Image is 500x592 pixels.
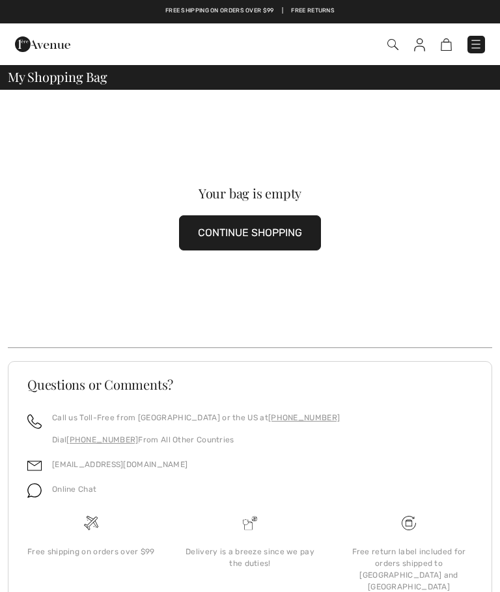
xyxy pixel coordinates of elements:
a: [PHONE_NUMBER] [66,435,138,444]
img: chat [27,483,42,498]
button: CONTINUE SHOPPING [179,215,321,250]
a: Free shipping on orders over $99 [165,7,274,16]
a: Free Returns [291,7,335,16]
a: [EMAIL_ADDRESS][DOMAIN_NAME] [52,460,187,469]
div: Your bag is empty [32,187,468,200]
div: Delivery is a breeze since we pay the duties! [181,546,319,569]
h3: Questions or Comments? [27,378,473,391]
a: 1ère Avenue [15,38,70,49]
img: My Info [414,38,425,51]
img: Free shipping on orders over $99 [402,516,416,530]
img: Free shipping on orders over $99 [84,516,98,530]
p: Dial From All Other Countries [52,434,340,446]
a: [PHONE_NUMBER] [268,413,340,422]
span: Online Chat [52,485,96,494]
img: email [27,459,42,473]
p: Call us Toll-Free from [GEOGRAPHIC_DATA] or the US at [52,412,340,424]
img: Search [387,39,398,50]
span: | [282,7,283,16]
img: call [27,414,42,429]
img: 1ère Avenue [15,31,70,57]
img: Delivery is a breeze since we pay the duties! [243,516,257,530]
img: Shopping Bag [441,38,452,51]
div: Free shipping on orders over $99 [22,546,160,558]
img: Menu [469,38,482,51]
span: My Shopping Bag [8,70,107,83]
